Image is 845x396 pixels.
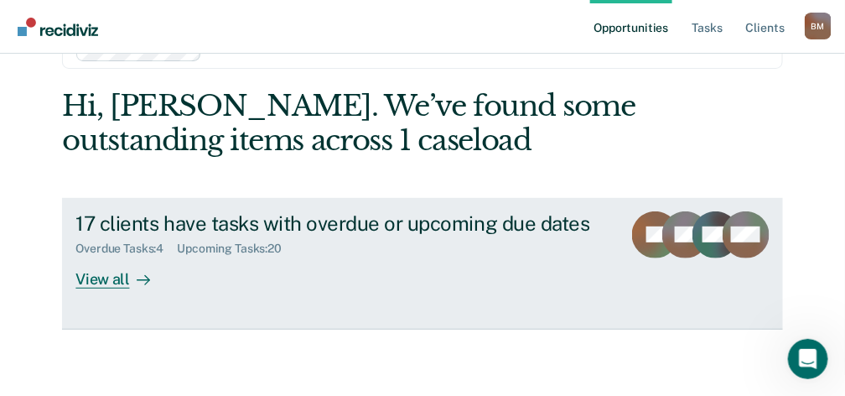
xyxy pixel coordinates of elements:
[805,13,832,39] button: Profile dropdown button
[18,18,98,36] img: Recidiviz
[75,211,608,236] div: 17 clients have tasks with overdue or upcoming due dates
[805,13,832,39] div: B M
[75,256,169,289] div: View all
[788,339,828,379] iframe: Intercom live chat
[62,198,782,330] a: 17 clients have tasks with overdue or upcoming due datesOverdue Tasks:4Upcoming Tasks:20View all
[75,242,177,256] div: Overdue Tasks : 4
[62,89,638,158] div: Hi, [PERSON_NAME]. We’ve found some outstanding items across 1 caseload
[177,242,295,256] div: Upcoming Tasks : 20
